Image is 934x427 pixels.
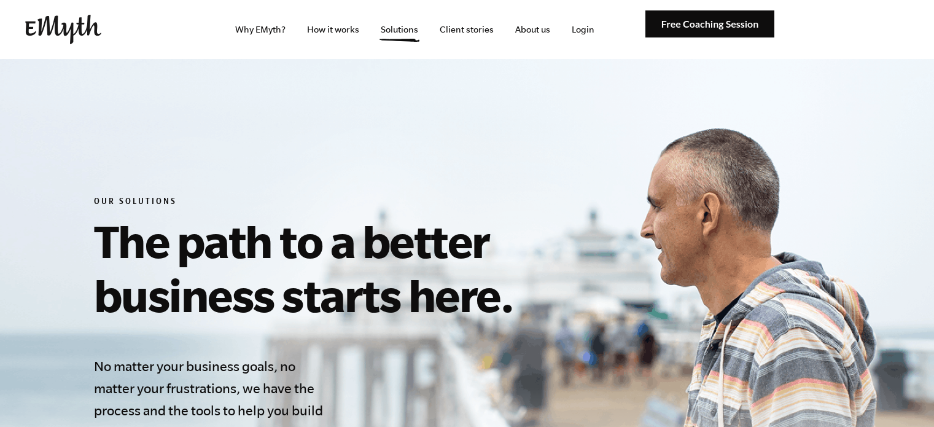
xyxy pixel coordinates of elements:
[780,16,909,43] iframe: Embedded CTA
[873,368,934,427] div: Widget chat
[873,368,934,427] iframe: Chat Widget
[25,15,101,44] img: EMyth
[94,197,654,209] h6: Our Solutions
[645,10,774,38] img: Free Coaching Session
[94,214,654,322] h1: The path to a better business starts here.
